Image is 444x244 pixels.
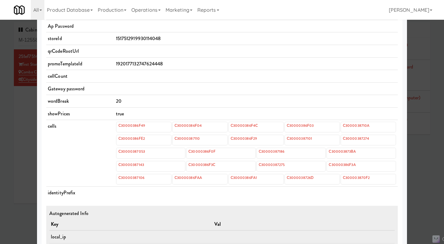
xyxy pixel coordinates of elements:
[49,230,213,243] td: local_ip
[213,218,395,231] th: Val
[46,82,114,95] td: Gateway password
[342,122,370,129] a: C3000038710A
[116,110,124,117] span: true
[118,122,146,129] a: C30000386F49
[49,210,88,217] span: Autogenerated Info
[286,135,313,142] a: C30000387101
[328,148,356,155] a: C300003873BA
[118,174,145,181] a: C30000387106
[286,122,314,129] a: C30000386F03
[116,35,161,42] span: 1517512919930114048
[116,97,121,105] span: 20
[174,174,203,181] a: C30000386FAA
[118,161,145,168] a: C30000387143
[46,32,114,45] td: storeId
[174,135,200,142] a: C30000387110
[46,120,114,187] td: cells
[116,60,163,67] span: 1920177132747624448
[258,161,285,168] a: C30000387275
[46,186,114,199] td: identityPrefix
[46,95,114,108] td: wordBreak
[49,218,213,231] th: Key
[174,122,202,129] a: C30000386F04
[46,57,114,70] td: promoTemplateId
[230,174,257,181] a: C30000386FA1
[258,148,285,155] a: C30000387186
[118,135,146,142] a: C30000386FE2
[14,5,25,15] img: Micromart
[230,135,257,142] a: C30000386F29
[342,135,370,142] a: C30000387274
[230,122,258,129] a: C30000386F4C
[46,45,114,57] td: qrCodeRootUrl
[286,174,314,181] a: C3000038726D
[46,107,114,120] td: showPrices
[342,174,370,181] a: C300003870F2
[188,161,216,168] a: C30000386F3C
[188,148,216,155] a: C30000386F0F
[328,161,356,168] a: C30000386F3A
[46,20,114,32] td: Ap Password
[46,70,114,83] td: cellCount
[118,148,146,155] a: C30000387053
